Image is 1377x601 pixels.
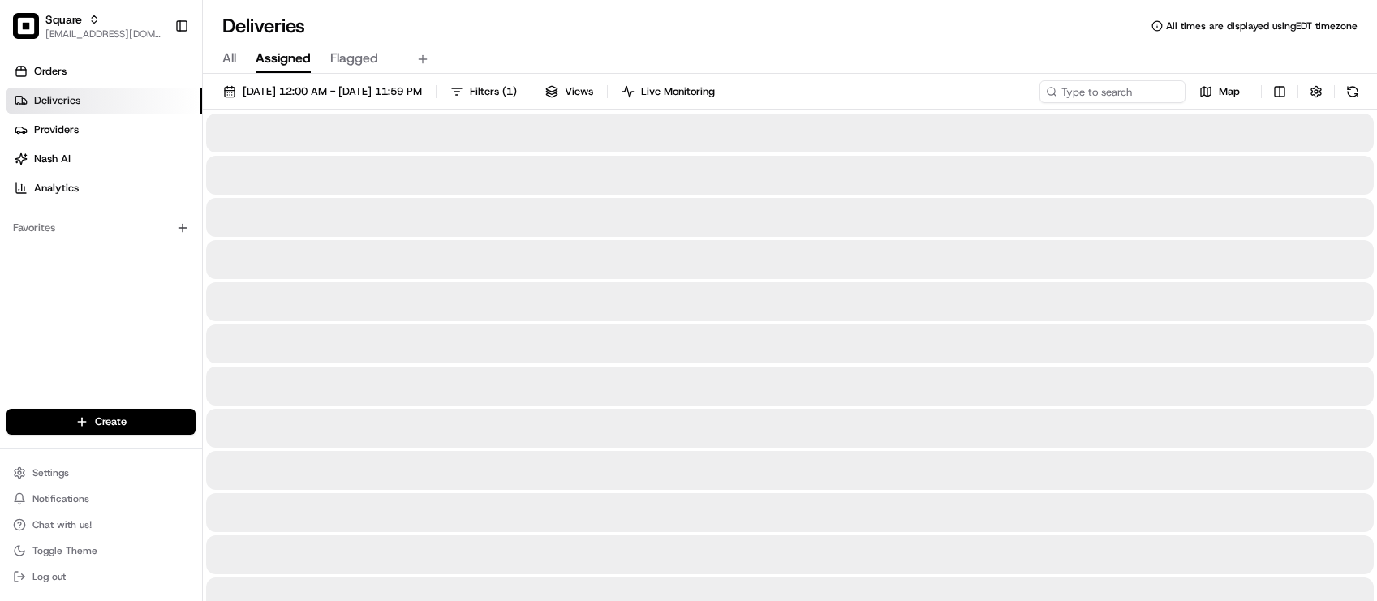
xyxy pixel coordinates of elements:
span: Log out [32,570,66,583]
button: Settings [6,461,196,484]
a: Nash AI [6,146,202,172]
img: Square [13,13,39,39]
button: Square [45,11,82,28]
button: [DATE] 12:00 AM - [DATE] 11:59 PM [216,80,429,103]
span: Chat with us! [32,518,92,531]
a: Orders [6,58,202,84]
button: [EMAIL_ADDRESS][DOMAIN_NAME] [45,28,161,41]
button: Map [1192,80,1247,103]
button: SquareSquare[EMAIL_ADDRESS][DOMAIN_NAME] [6,6,168,45]
button: Chat with us! [6,513,196,536]
h1: Deliveries [222,13,305,39]
span: Settings [32,466,69,479]
input: Type to search [1039,80,1186,103]
span: Views [565,84,593,99]
span: Notifications [32,492,89,505]
button: Refresh [1341,80,1364,103]
span: ( 1 ) [502,84,517,99]
button: Toggle Theme [6,539,196,562]
span: Flagged [330,49,378,68]
button: Log out [6,565,196,588]
button: Views [538,80,600,103]
span: Nash AI [34,152,71,166]
span: Providers [34,122,79,137]
a: Analytics [6,175,202,201]
span: Orders [34,64,67,79]
span: Map [1219,84,1240,99]
button: Create [6,409,196,435]
a: Deliveries [6,88,202,114]
span: [DATE] 12:00 AM - [DATE] 11:59 PM [243,84,422,99]
a: Providers [6,117,202,143]
span: All times are displayed using EDT timezone [1166,19,1358,32]
span: Filters [470,84,517,99]
span: Toggle Theme [32,544,97,557]
div: Favorites [6,215,196,241]
span: Analytics [34,181,79,195]
span: Assigned [256,49,311,68]
span: Create [95,414,127,429]
span: Live Monitoring [641,84,715,99]
button: Notifications [6,487,196,510]
span: All [222,49,236,68]
button: Live Monitoring [614,80,722,103]
span: Deliveries [34,93,80,108]
button: Filters(1) [443,80,524,103]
